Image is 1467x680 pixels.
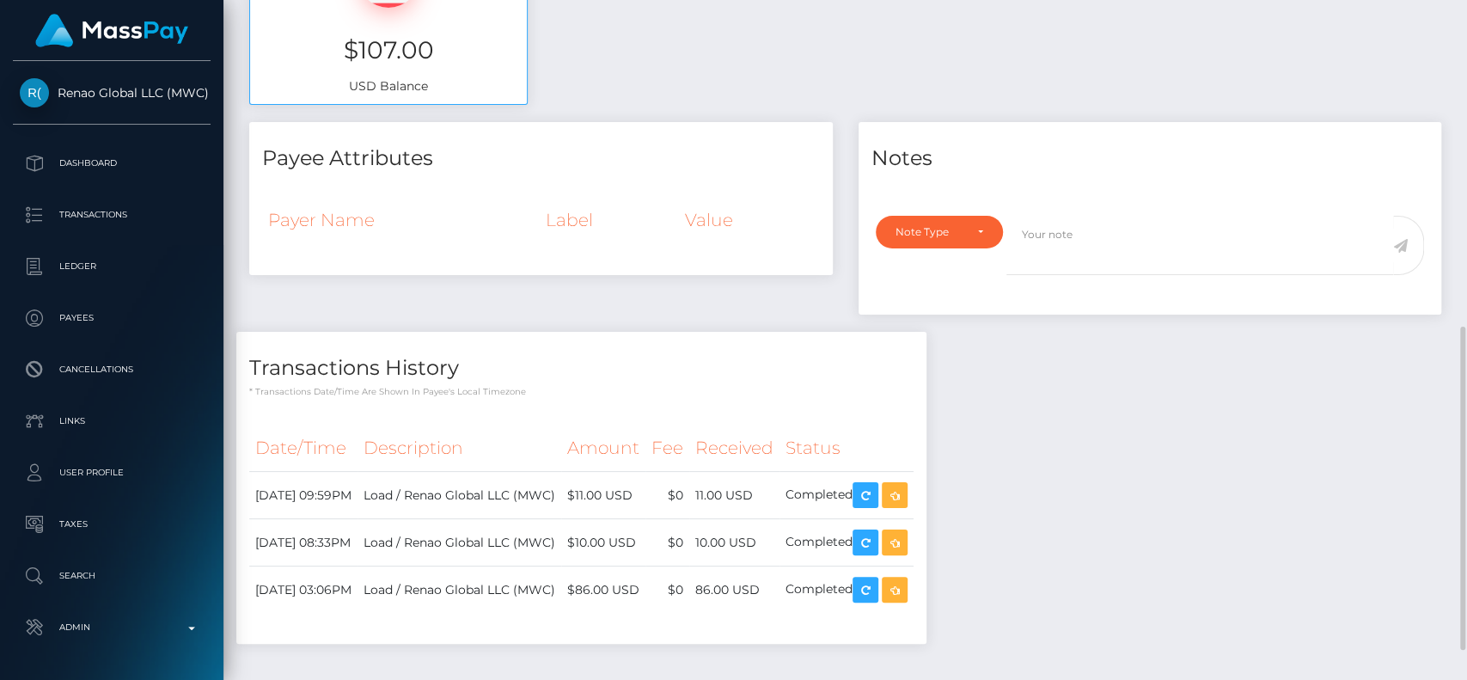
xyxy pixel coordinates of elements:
[689,472,779,519] td: 11.00 USD
[249,567,358,614] td: [DATE] 03:06PM
[35,14,188,47] img: MassPay Logo
[20,563,204,589] p: Search
[13,348,211,391] a: Cancellations
[249,472,358,519] td: [DATE] 09:59PM
[779,425,914,472] th: Status
[689,519,779,567] td: 10.00 USD
[895,225,963,239] div: Note Type
[358,425,561,472] th: Description
[13,606,211,649] a: Admin
[561,567,645,614] td: $86.00 USD
[13,503,211,546] a: Taxes
[13,85,211,101] span: Renao Global LLC (MWC)
[13,142,211,185] a: Dashboard
[358,567,561,614] td: Load / Renao Global LLC (MWC)
[689,425,779,472] th: Received
[645,519,689,567] td: $0
[20,254,204,279] p: Ledger
[561,472,645,519] td: $11.00 USD
[13,451,211,494] a: User Profile
[249,353,914,383] h4: Transactions History
[20,460,204,486] p: User Profile
[249,519,358,567] td: [DATE] 08:33PM
[876,216,1003,248] button: Note Type
[20,357,204,383] p: Cancellations
[561,519,645,567] td: $10.00 USD
[645,472,689,519] td: $0
[645,567,689,614] td: $0
[645,425,689,472] th: Fee
[263,34,514,67] h3: $107.00
[20,512,204,537] p: Taxes
[358,519,561,567] td: Load / Renao Global LLC (MWC)
[13,400,211,443] a: Links
[540,197,679,243] th: Label
[249,385,914,398] p: * Transactions date/time are shown in payee's local timezone
[689,567,779,614] td: 86.00 USD
[561,425,645,472] th: Amount
[20,305,204,331] p: Payees
[779,472,914,519] td: Completed
[358,472,561,519] td: Load / Renao Global LLC (MWC)
[20,408,204,434] p: Links
[779,567,914,614] td: Completed
[13,193,211,236] a: Transactions
[871,144,1429,174] h4: Notes
[779,519,914,567] td: Completed
[20,615,204,640] p: Admin
[20,150,204,176] p: Dashboard
[262,144,820,174] h4: Payee Attributes
[679,197,820,243] th: Value
[13,245,211,288] a: Ledger
[13,297,211,340] a: Payees
[13,554,211,597] a: Search
[20,78,49,107] img: Renao Global LLC (MWC)
[249,425,358,472] th: Date/Time
[20,202,204,228] p: Transactions
[262,197,540,243] th: Payer Name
